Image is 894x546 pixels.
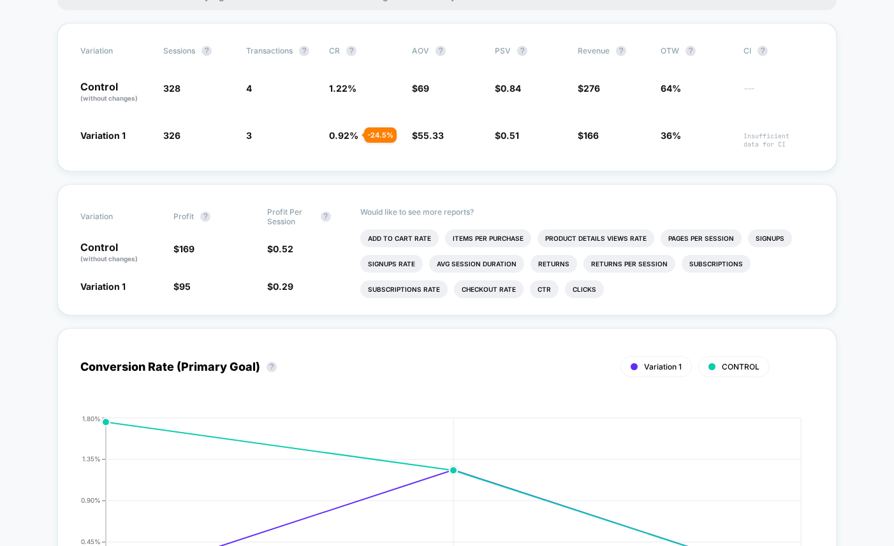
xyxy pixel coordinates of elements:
span: 169 [179,243,194,254]
div: - 24.5 % [364,127,397,143]
span: Transactions [246,46,293,55]
span: 64% [661,83,681,94]
button: ? [758,46,768,56]
li: Pages Per Session [661,229,742,247]
span: 0.92 % [329,130,358,141]
span: 36% [661,130,681,141]
span: $ [412,130,444,141]
span: $ [495,130,519,141]
span: Variation [80,207,150,226]
button: ? [517,46,527,56]
span: OTW [661,46,731,56]
span: $ [412,83,429,94]
li: Avg Session Duration [429,255,524,273]
li: Signups [748,229,792,247]
span: --- [744,85,814,103]
span: 1.22 % [329,83,356,94]
tspan: 1.80% [82,414,101,422]
span: (without changes) [80,94,138,102]
span: CONTROL [722,362,759,371]
li: Returns [531,255,577,273]
button: ? [321,212,331,222]
span: 0.52 [273,243,293,254]
li: Subscriptions [682,255,751,273]
tspan: 0.90% [81,496,101,504]
p: Would like to see more reports? [360,207,814,217]
span: Sessions [163,46,195,55]
span: Variation [80,46,150,56]
button: ? [685,46,696,56]
span: $ [173,281,191,292]
span: (without changes) [80,255,138,262]
span: $ [173,243,194,254]
li: Checkout Rate [454,280,524,298]
span: Insufficient data for CI [744,132,814,148]
span: Variation 1 [80,130,126,141]
span: 69 [418,83,429,94]
li: Ctr [530,280,559,298]
span: Variation 1 [644,362,682,371]
li: Signups Rate [360,255,423,273]
span: AOV [412,46,429,55]
span: Profit Per Session [267,207,314,226]
button: ? [436,46,446,56]
li: Add To Cart Rate [360,229,439,247]
span: 166 [583,130,599,141]
span: 326 [163,130,180,141]
span: $ [578,83,600,94]
button: ? [299,46,309,56]
span: 3 [246,130,252,141]
span: $ [267,281,293,292]
span: 276 [583,83,600,94]
span: 0.29 [273,281,293,292]
tspan: 1.35% [82,455,101,463]
li: Subscriptions Rate [360,280,448,298]
span: Revenue [578,46,610,55]
li: Clicks [565,280,604,298]
button: ? [346,46,356,56]
li: Product Details Views Rate [538,229,654,247]
li: Returns Per Session [583,255,675,273]
span: Variation 1 [80,281,126,292]
span: 0.51 [501,130,519,141]
span: CI [744,46,814,56]
button: ? [200,212,210,222]
p: Control [80,82,150,103]
button: ? [616,46,626,56]
button: ? [267,362,277,372]
span: $ [578,130,599,141]
p: Control [80,242,161,264]
span: 4 [246,83,252,94]
tspan: 0.45% [81,538,101,545]
span: CR [329,46,340,55]
span: 0.84 [501,83,521,94]
span: $ [495,83,521,94]
button: ? [202,46,212,56]
span: Profit [173,212,194,221]
li: Items Per Purchase [445,229,531,247]
span: 95 [179,281,191,292]
span: $ [267,243,293,254]
span: 328 [163,83,180,94]
span: PSV [495,46,511,55]
span: 55.33 [418,130,444,141]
